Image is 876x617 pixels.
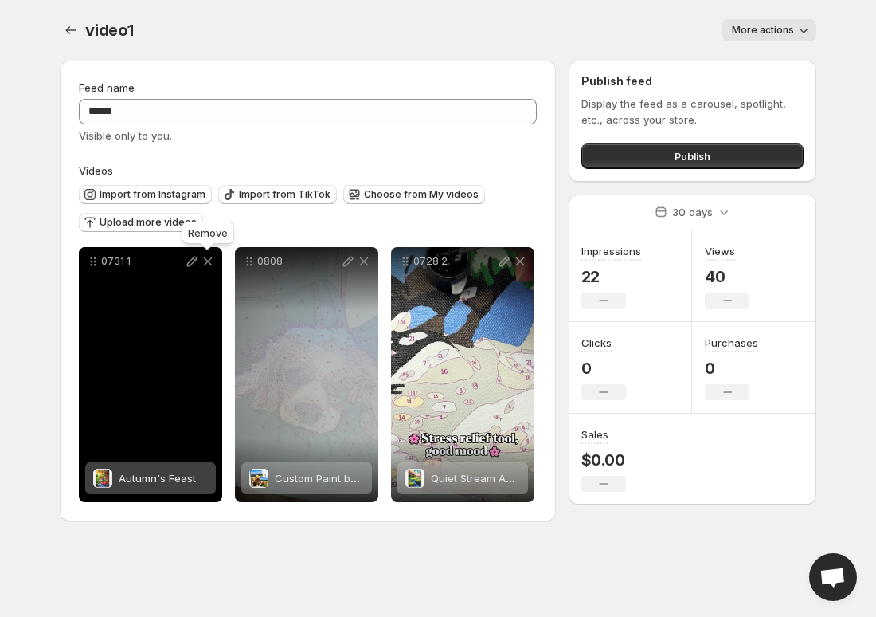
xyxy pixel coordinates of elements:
[705,359,758,378] p: 0
[391,247,534,502] div: 0728 2Quiet Stream And Cottage 1Quiet Stream And Cottage 1
[100,188,205,201] span: Import from Instagram
[79,164,113,177] span: Videos
[581,426,608,442] h3: Sales
[79,81,135,94] span: Feed name
[581,73,804,89] h2: Publish feed
[722,19,816,41] button: More actions
[79,129,172,142] span: Visible only to you.
[93,469,112,488] img: Autumn's Feast
[672,204,713,220] p: 30 days
[275,472,419,485] span: Custom Paint by Numbers Kit
[119,472,196,485] span: Autumn's Feast
[79,247,222,502] div: 0731 1Autumn's FeastAutumn's Feast
[705,267,749,286] p: 40
[581,96,804,128] p: Display the feed as a carousel, spotlight, etc., across your store.
[101,255,184,268] p: 0731 1
[581,335,612,351] h3: Clicks
[218,185,337,204] button: Import from TikTok
[100,216,197,229] span: Upload more videos
[581,243,641,259] h3: Impressions
[581,450,626,470] p: $0.00
[413,255,496,268] p: 0728 2
[60,19,82,41] button: Settings
[705,243,735,259] h3: Views
[581,143,804,169] button: Publish
[249,469,268,488] img: Custom Paint by Numbers Kit
[431,472,569,485] span: Quiet Stream And Cottage 1
[85,21,134,40] span: video1
[235,247,378,502] div: 0808Custom Paint by Numbers KitCustom Paint by Numbers Kit
[705,335,758,351] h3: Purchases
[581,359,626,378] p: 0
[405,469,424,488] img: Quiet Stream And Cottage 1
[79,213,203,232] button: Upload more videos
[79,185,212,204] button: Import from Instagram
[257,255,340,268] p: 0808
[581,267,641,286] p: 22
[732,24,794,37] span: More actions
[364,188,479,201] span: Choose from My videos
[809,553,857,601] a: Open chat
[675,148,710,164] span: Publish
[343,185,485,204] button: Choose from My videos
[239,188,330,201] span: Import from TikTok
